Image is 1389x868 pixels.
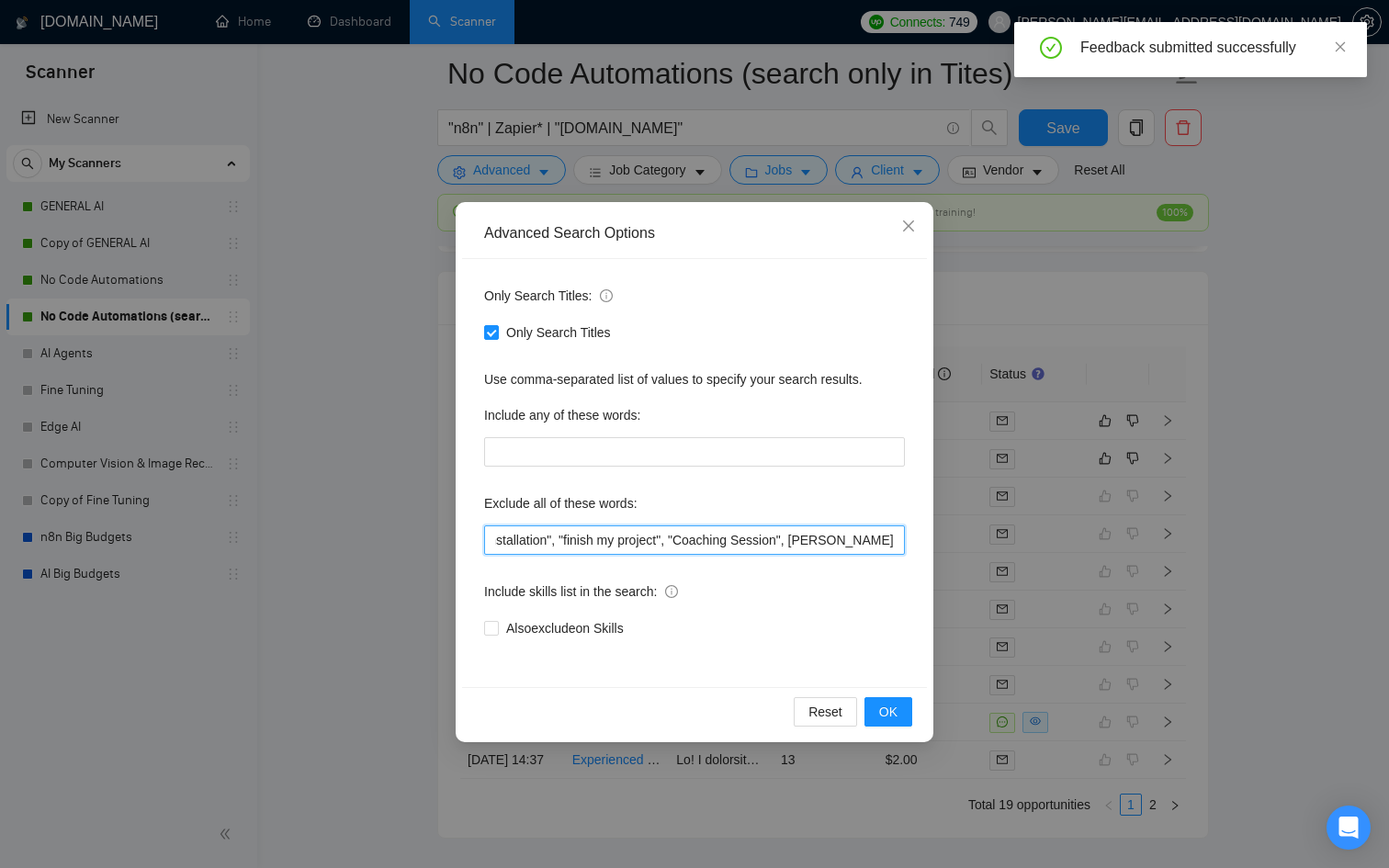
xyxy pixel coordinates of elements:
[600,289,613,302] span: info-circle
[864,697,912,727] button: OK
[484,400,640,430] label: Include any of these words:
[1327,806,1371,850] div: Open Intercom Messenger
[484,581,678,602] span: Include skills list in the search:
[499,618,631,638] span: Also exclude on Skills
[665,585,678,598] span: info-circle
[1334,40,1347,53] span: close
[1080,37,1345,59] div: Feedback submitted successfully
[484,369,905,389] div: Use comma-separated list of values to specify your search results.
[808,702,842,722] span: Reset
[484,286,613,306] span: Only Search Titles:
[879,702,898,722] span: OK
[884,202,933,252] button: Close
[484,489,638,518] label: Exclude all of these words:
[901,219,916,233] span: close
[499,322,618,343] span: Only Search Titles
[484,223,905,243] div: Advanced Search Options
[794,697,857,727] button: Reset
[1040,37,1062,59] span: check-circle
